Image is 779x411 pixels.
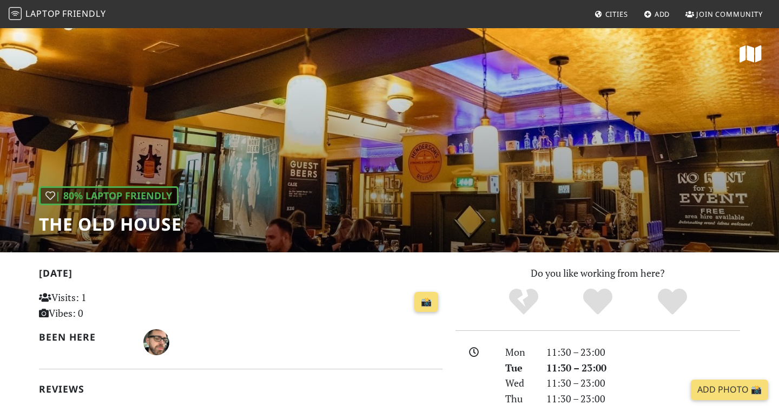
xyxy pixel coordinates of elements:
span: Laptop [25,8,61,19]
img: 2416-caelan.jpg [143,329,169,355]
div: | 80% Laptop Friendly [39,186,179,205]
span: Caelan Coleflax-Chambers [143,335,169,348]
div: No [486,287,561,317]
span: Add [655,9,670,19]
div: 11:30 – 23:00 [540,360,747,376]
p: Visits: 1 Vibes: 0 [39,290,165,321]
h2: [DATE] [39,268,443,283]
h1: The Old House [39,214,182,234]
span: Join Community [696,9,763,19]
a: LaptopFriendly LaptopFriendly [9,5,106,24]
img: LaptopFriendly [9,7,22,20]
div: 11:30 – 23:00 [540,375,747,391]
a: Add [639,4,675,24]
a: 📸 [414,292,438,312]
div: Thu [499,391,540,407]
div: 11:30 – 23:00 [540,391,747,407]
h2: Been here [39,331,130,343]
div: Yes [560,287,635,317]
div: 11:30 – 23:00 [540,344,747,360]
div: Tue [499,360,540,376]
span: Friendly [62,8,105,19]
p: Do you like working from here? [455,265,740,281]
div: Mon [499,344,540,360]
span: Cities [605,9,628,19]
h2: Reviews [39,383,443,395]
div: Definitely! [635,287,710,317]
a: Join Community [681,4,767,24]
a: Cities [590,4,632,24]
a: Add Photo 📸 [691,380,768,400]
div: Wed [499,375,540,391]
